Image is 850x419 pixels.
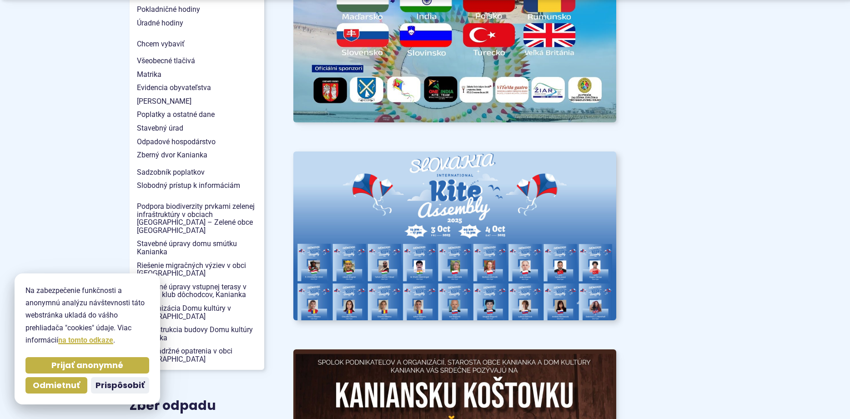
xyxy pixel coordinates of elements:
span: Podpora biodiverzity prvkami zelenej infraštruktúry v obciach [GEOGRAPHIC_DATA] – Zelené obce [GE... [137,200,257,237]
a: Evidencia obyvateľstva [130,81,264,95]
a: Modernizácia Domu kultúry v [GEOGRAPHIC_DATA] [130,302,264,323]
span: Chcem vybaviť [137,37,257,51]
a: [PERSON_NAME] [130,95,264,108]
span: Stavebné úpravy domu smútku Kanianka [137,237,257,258]
button: Prispôsobiť [91,377,149,394]
a: Pokladničné hodiny [130,3,264,16]
span: Poplatky a ostatné dane [137,108,257,121]
a: Riešenie migračných výziev v obci [GEOGRAPHIC_DATA] [130,259,264,280]
span: Rekonštrukcia budovy Domu kultúry Kanianka [137,323,257,344]
a: Rekonštrukcia budovy Domu kultúry Kanianka [130,323,264,344]
a: Všeobecné tlačivá [130,54,264,68]
a: Sadzobník poplatkov [130,166,264,179]
a: Poplatky a ostatné dane [130,108,264,121]
span: Stavebný úrad [137,121,257,135]
a: Stavebné úpravy domu smútku Kanianka [130,237,264,258]
span: Slobodný prístup k informáciám [137,179,257,192]
span: Úradné hodiny [137,16,257,30]
span: Modernizácia Domu kultúry v [GEOGRAPHIC_DATA] [137,302,257,323]
span: Odpadové hospodárstvo [137,135,257,149]
span: Riešenie migračných výziev v obci [GEOGRAPHIC_DATA] [137,259,257,280]
span: Odmietnuť [33,380,80,391]
span: Evidencia obyvateľstva [137,81,257,95]
span: Zberný dvor Kanianka [137,148,257,162]
span: Vodozádržné opatrenia v obci [GEOGRAPHIC_DATA] [137,344,257,366]
a: Stavebné úpravy vstupnej terasy v objekte klub dôchodcov, Kanianka [130,280,264,302]
span: [PERSON_NAME] [137,95,257,108]
a: Úradné hodiny [130,16,264,30]
button: Odmietnuť [25,377,87,394]
a: Chcem vybaviť [130,37,264,51]
a: Vodozádržné opatrenia v obci [GEOGRAPHIC_DATA] [130,344,264,366]
p: Na zabezpečenie funkčnosti a anonymnú analýzu návštevnosti táto webstránka ukladá do vášho prehli... [25,284,149,346]
img: plagát - fotky účastníkov stretnutia šarkanov 2025 [277,143,632,329]
span: Prispôsobiť [96,380,145,391]
a: Slobodný prístup k informáciám [130,179,264,192]
a: na tomto odkaze [58,336,113,344]
a: Podpora biodiverzity prvkami zelenej infraštruktúry v obciach [GEOGRAPHIC_DATA] – Zelené obce [GE... [130,200,264,237]
a: Zberný dvor Kanianka [130,148,264,162]
span: Sadzobník poplatkov [137,166,257,179]
span: Prijať anonymné [51,360,123,371]
h3: Zber odpadu [130,399,264,413]
a: Stavebný úrad [130,121,264,135]
a: Odpadové hospodárstvo [130,135,264,149]
button: Prijať anonymné [25,357,149,374]
span: Stavebné úpravy vstupnej terasy v objekte klub dôchodcov, Kanianka [137,280,257,302]
span: Matrika [137,68,257,81]
span: Pokladničné hodiny [137,3,257,16]
a: Matrika [130,68,264,81]
span: Všeobecné tlačivá [137,54,257,68]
